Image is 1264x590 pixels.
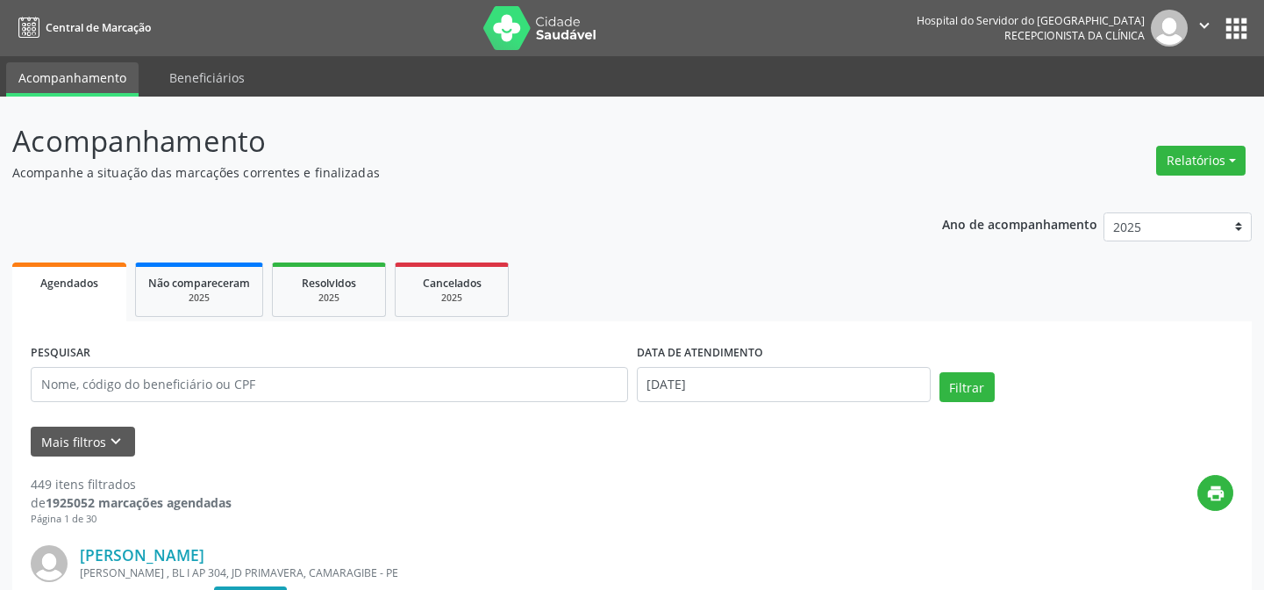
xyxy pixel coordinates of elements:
[31,493,232,512] div: de
[148,276,250,291] span: Não compareceram
[408,291,496,305] div: 2025
[1195,16,1214,35] i: 
[285,291,373,305] div: 2025
[31,545,68,582] img: img
[1197,475,1233,511] button: print
[46,494,232,511] strong: 1925052 marcações agendadas
[1206,484,1225,503] i: print
[637,367,931,402] input: Selecione um intervalo
[939,372,995,402] button: Filtrar
[1188,10,1221,47] button: 
[31,512,232,527] div: Página 1 de 30
[80,565,970,580] div: [PERSON_NAME] , BL I AP 304, JD PRIMAVERA, CAMARAGIBE - PE
[31,340,90,367] label: PESQUISAR
[12,163,880,182] p: Acompanhe a situação das marcações correntes e finalizadas
[1156,146,1246,176] button: Relatórios
[106,432,125,451] i: keyboard_arrow_down
[148,291,250,305] div: 2025
[31,427,135,457] button: Mais filtroskeyboard_arrow_down
[80,545,204,565] a: [PERSON_NAME]
[917,13,1145,28] div: Hospital do Servidor do [GEOGRAPHIC_DATA]
[31,475,232,493] div: 449 itens filtrados
[942,212,1097,234] p: Ano de acompanhamento
[12,119,880,163] p: Acompanhamento
[637,340,763,367] label: DATA DE ATENDIMENTO
[1004,28,1145,43] span: Recepcionista da clínica
[157,62,257,93] a: Beneficiários
[12,13,151,42] a: Central de Marcação
[302,276,356,291] span: Resolvidos
[40,276,98,291] span: Agendados
[31,367,628,402] input: Nome, código do beneficiário ou CPF
[1151,10,1188,47] img: img
[423,276,482,291] span: Cancelados
[6,62,139,97] a: Acompanhamento
[46,20,151,35] span: Central de Marcação
[1221,13,1252,44] button: apps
